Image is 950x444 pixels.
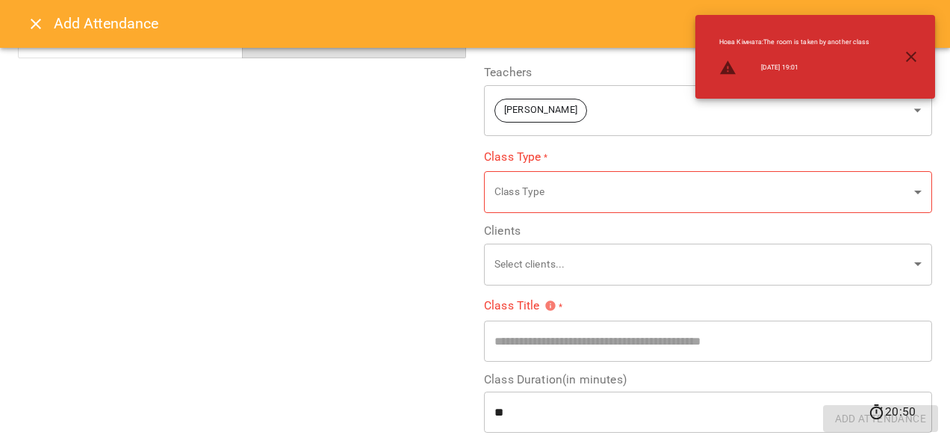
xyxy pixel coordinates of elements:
div: Select clients... [484,243,932,286]
span: [PERSON_NAME] [495,103,586,117]
label: Class Type [484,148,932,165]
div: Class Type [484,171,932,214]
p: Class Type [494,185,908,200]
li: Нова Кімната : The room is taken by another class [707,31,881,53]
div: [PERSON_NAME] [484,84,932,136]
span: Class Title [484,300,556,312]
label: Clients [484,225,932,237]
button: Close [18,6,54,42]
label: Teachers [484,67,932,78]
label: Class Duration(in minutes) [484,374,932,386]
svg: Please specify class title or select clients [544,300,556,312]
h6: Add Attendance [54,12,932,35]
li: [DATE] 19:01 [707,53,881,83]
p: Select clients... [494,257,908,272]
